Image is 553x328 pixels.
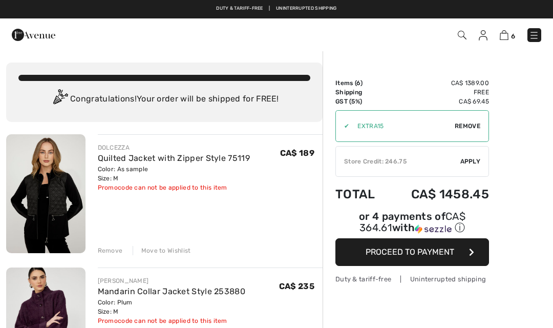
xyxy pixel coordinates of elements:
[280,148,314,158] span: CA$ 189
[98,165,250,183] div: Color: As sample Size: M
[98,143,250,152] div: DOLCEZZA
[335,88,387,97] td: Shipping
[98,316,246,325] div: Promocode can not be applied to this item
[387,97,489,106] td: CA$ 69.45
[12,29,55,39] a: 1ère Avenue
[335,238,489,266] button: Proceed to Payment
[98,183,250,192] div: Promocode can not be applied to this item
[50,89,70,110] img: Congratulation2.svg
[335,177,387,212] td: Total
[356,79,360,87] span: 6
[366,247,454,257] span: Proceed to Payment
[500,30,508,40] img: Shopping Bag
[349,111,455,141] input: Promo code
[387,88,489,97] td: Free
[98,246,123,255] div: Remove
[458,31,466,39] img: Search
[133,246,191,255] div: Move to Wishlist
[98,153,250,163] a: Quilted Jacket with Zipper Style 75119
[335,97,387,106] td: GST (5%)
[335,212,489,235] div: or 4 payments of with
[98,286,246,296] a: Mandarin Collar Jacket Style 253880
[336,121,349,131] div: ✔
[479,30,487,40] img: My Info
[279,281,314,291] span: CA$ 235
[12,25,55,45] img: 1ère Avenue
[335,212,489,238] div: or 4 payments ofCA$ 364.61withSezzle Click to learn more about Sezzle
[335,274,489,284] div: Duty & tariff-free | Uninterrupted shipping
[359,210,465,234] span: CA$ 364.61
[455,121,480,131] span: Remove
[387,78,489,88] td: CA$ 1389.00
[6,134,86,253] img: Quilted Jacket with Zipper Style 75119
[529,30,539,40] img: Menu
[98,298,246,316] div: Color: Plum Size: M
[415,224,452,234] img: Sezzle
[18,89,310,110] div: Congratulations! Your order will be shipped for FREE!
[500,29,515,41] a: 6
[98,276,246,285] div: [PERSON_NAME]
[336,157,460,166] div: Store Credit: 246.75
[387,177,489,212] td: CA$ 1458.45
[511,32,515,40] span: 6
[460,157,481,166] span: Apply
[335,78,387,88] td: Items ( )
